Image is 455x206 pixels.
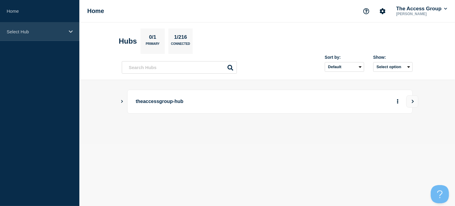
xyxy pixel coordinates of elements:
[376,5,389,18] button: Account settings
[171,42,190,48] p: Connected
[373,55,413,60] div: Show:
[373,62,413,72] button: Select option
[395,12,448,16] p: [PERSON_NAME]
[87,8,104,15] h1: Home
[395,6,448,12] button: The Access Group
[394,96,402,107] button: More actions
[360,5,373,18] button: Support
[146,42,160,48] p: Primary
[7,29,65,34] p: Select Hub
[122,61,237,74] input: Search Hubs
[172,34,189,42] p: 1/216
[406,95,418,108] button: View
[325,55,364,60] div: Sort by:
[136,96,303,107] p: theaccessgroup-hub
[147,34,159,42] p: 0/1
[119,37,137,45] h2: Hubs
[325,62,364,72] select: Sort by
[121,99,124,104] button: Show Connected Hubs
[431,185,449,203] iframe: Help Scout Beacon - Open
